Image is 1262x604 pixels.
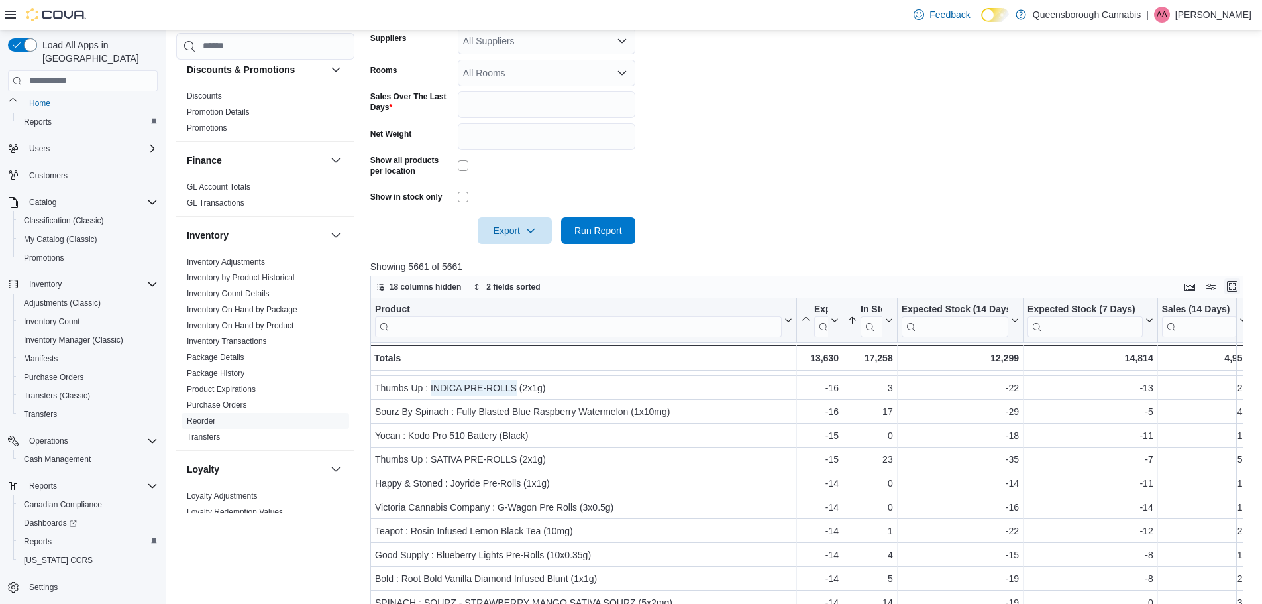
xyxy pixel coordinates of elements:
label: Show in stock only [370,192,443,202]
button: Run Report [561,217,635,244]
span: Manifests [24,353,58,364]
button: Transfers [13,405,163,424]
div: -22 [901,380,1018,396]
a: Transfers (Classic) [19,388,95,404]
span: Package History [187,368,244,379]
span: Inventory On Hand by Package [187,304,297,315]
a: Classification (Classic) [19,213,109,229]
span: Home [24,95,158,111]
div: Bold : Root Bold Vanilla Diamond Infused Blunt (1x1g) [375,571,792,587]
div: -16 [801,404,839,420]
button: Inventory Manager (Classic) [13,331,163,349]
button: Expected Stock (14 Days) [901,303,1018,337]
div: Arjan Athwal [1154,7,1170,23]
p: Showing 5661 of 5661 [370,260,1253,273]
a: Transfers [19,406,62,422]
button: Reports [24,478,62,494]
span: Reports [24,478,158,494]
button: Discounts & Promotions [328,62,344,78]
div: 14,814 [1027,350,1153,366]
div: 29 [1161,356,1247,372]
div: -14 [801,499,839,515]
span: Dashboards [24,518,77,528]
div: -14 [801,475,839,491]
div: 23 [1161,523,1247,539]
button: Adjustments (Classic) [13,294,163,312]
div: -14 [1027,499,1153,515]
div: -18 [901,428,1018,444]
span: Adjustments (Classic) [24,298,101,308]
div: Yocan : Kodo Pro 510 Battery (Black) [375,428,792,444]
a: GL Transactions [187,198,244,208]
span: Washington CCRS [19,552,158,568]
span: Reorder [187,416,215,426]
span: Dashboards [19,515,158,531]
label: Suppliers [370,33,407,44]
a: Inventory Count Details [187,289,270,298]
button: Catalog [3,193,163,211]
div: 17 [847,404,893,420]
div: 0 [847,475,893,491]
button: Inventory [3,275,163,294]
button: Catalog [24,194,62,210]
span: Inventory [24,276,158,292]
span: Home [29,98,50,109]
button: Export [478,217,552,244]
span: 18 columns hidden [390,282,462,292]
span: My Catalog (Classic) [24,234,97,245]
div: -13 [1027,380,1153,396]
button: Keyboard shortcuts [1182,279,1198,295]
a: Customers [24,168,73,184]
div: Expected Stock (14 Days) [901,303,1008,337]
button: Users [3,139,163,158]
a: Inventory Count [19,314,85,330]
button: Loyalty [187,463,325,476]
label: Net Weight [370,129,411,139]
a: Dashboards [13,514,163,532]
div: 25 [1161,380,1247,396]
div: -35 [901,452,1018,467]
a: Reorder [187,416,215,426]
button: Open list of options [617,36,627,46]
a: Inventory On Hand by Package [187,305,297,314]
div: Totals [374,350,792,366]
div: 18 [1161,428,1247,444]
div: Product [375,303,782,316]
div: -17 [801,356,839,372]
span: Export [486,217,544,244]
span: Promotion Details [187,107,250,117]
div: 17,258 [847,350,893,366]
span: Operations [29,436,68,446]
p: Queensborough Cannabis [1033,7,1141,23]
span: Reports [19,534,158,550]
span: Transfers [24,409,57,420]
div: -11 [1027,475,1153,491]
img: Cova [26,8,86,21]
div: -14 [801,523,839,539]
a: Reports [19,114,57,130]
div: -12 [1027,523,1153,539]
span: Discounts [187,91,222,101]
span: Inventory by Product Historical [187,272,295,283]
span: Product Expirations [187,384,256,394]
div: -16 [901,499,1018,515]
span: Manifests [19,351,158,367]
span: Catalog [29,197,56,208]
div: Loyalty [176,488,354,525]
span: Cash Management [19,452,158,467]
a: Loyalty Adjustments [187,491,258,501]
div: Sales (14 Days) [1161,303,1237,316]
div: Sales (14 Days) [1161,303,1237,337]
div: -22 [901,523,1018,539]
div: -11 [1027,428,1153,444]
button: Reports [13,532,163,551]
div: Teapot : Rosin Infused Lemon Black Tea (10mg) [375,523,792,539]
span: Reports [29,481,57,491]
button: Inventory [24,276,67,292]
p: | [1146,7,1149,23]
div: -14 [901,475,1018,491]
span: My Catalog (Classic) [19,231,158,247]
span: Inventory Manager (Classic) [24,335,123,345]
a: Adjustments (Classic) [19,295,106,311]
span: Adjustments (Classic) [19,295,158,311]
